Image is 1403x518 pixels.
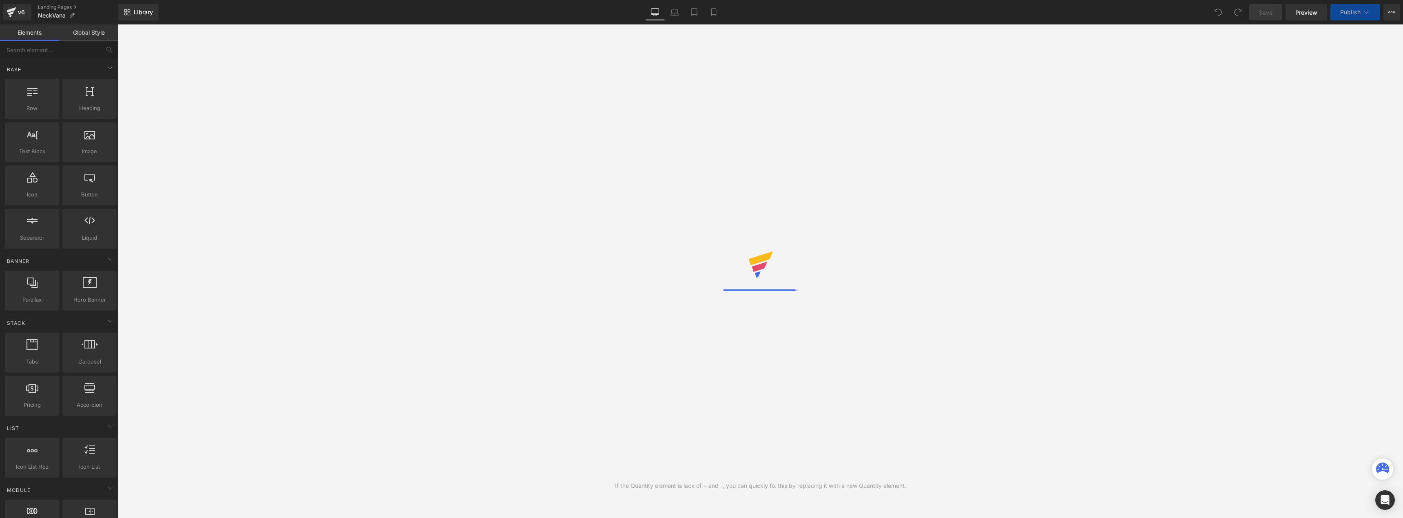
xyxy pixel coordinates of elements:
[65,463,114,471] span: Icon List
[6,257,30,265] span: Banner
[1330,4,1380,20] button: Publish
[65,401,114,409] span: Accordion
[65,147,114,156] span: Image
[134,9,153,16] span: Library
[65,104,114,112] span: Heading
[704,4,724,20] a: Mobile
[7,104,57,112] span: Row
[1230,4,1246,20] button: Redo
[684,4,704,20] a: Tablet
[6,424,20,432] span: List
[6,486,31,494] span: Module
[118,4,159,20] a: New Library
[7,295,57,304] span: Parallax
[38,12,66,19] span: NeckVana
[7,234,57,242] span: Separator
[1295,8,1317,17] span: Preview
[1383,4,1400,20] button: More
[59,24,118,41] a: Global Style
[1375,490,1395,510] div: Open Intercom Messenger
[7,463,57,471] span: Icon List Hoz
[65,190,114,199] span: Button
[38,4,118,11] a: Landing Pages
[65,234,114,242] span: Liquid
[7,147,57,156] span: Text Block
[1259,8,1272,17] span: Save
[3,4,31,20] a: v6
[665,4,684,20] a: Laptop
[7,401,57,409] span: Pricing
[1340,9,1361,15] span: Publish
[65,295,114,304] span: Hero Banner
[1210,4,1226,20] button: Undo
[645,4,665,20] a: Desktop
[7,357,57,366] span: Tabs
[615,481,906,490] div: If the Quantity element is lack of + and -, you can quickly fix this by replacing it with a new Q...
[65,357,114,366] span: Carousel
[6,319,26,327] span: Stack
[7,190,57,199] span: Icon
[16,7,27,18] div: v6
[6,66,22,73] span: Base
[1286,4,1327,20] a: Preview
